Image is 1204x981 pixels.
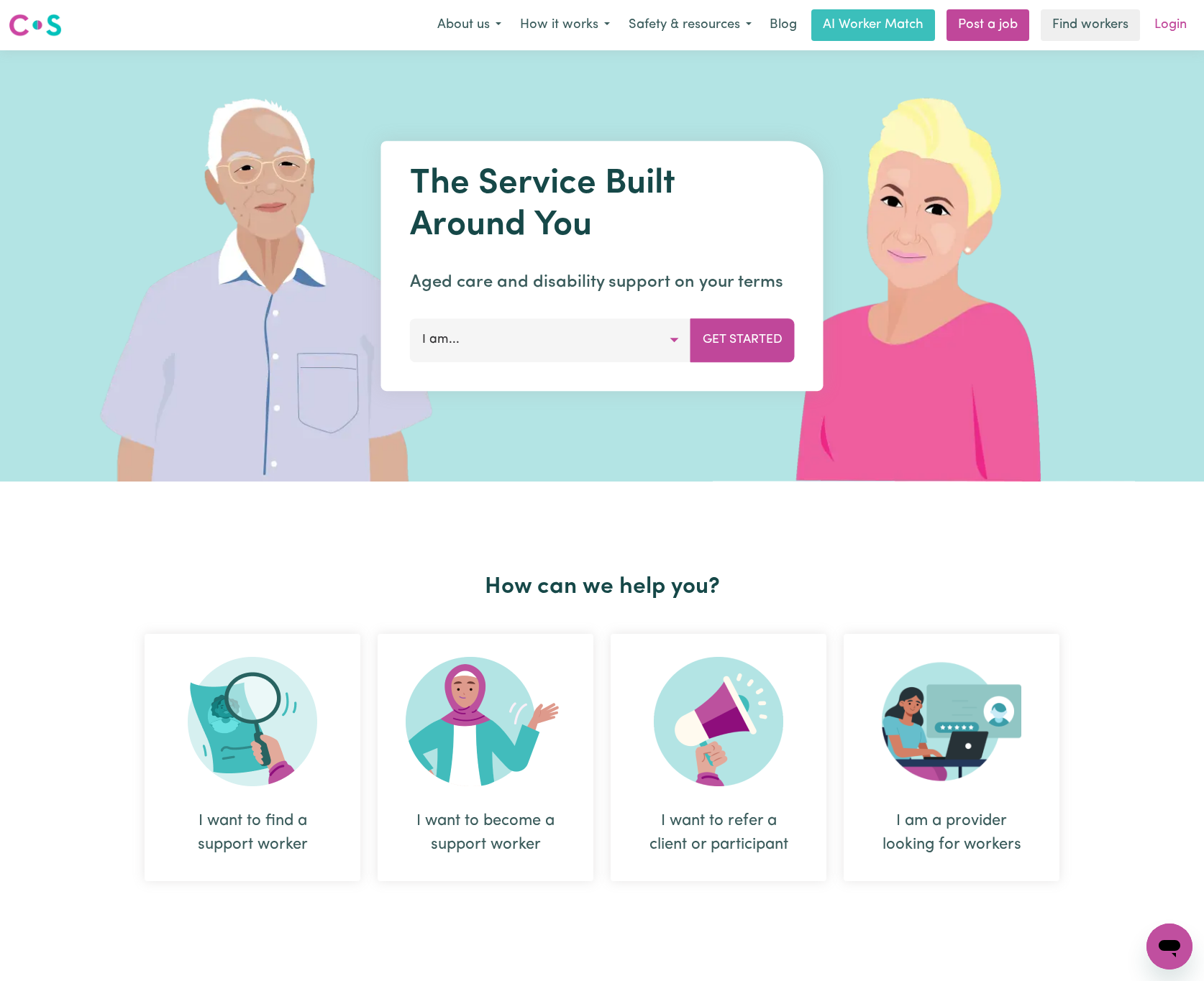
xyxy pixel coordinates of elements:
a: Post a job [947,9,1029,41]
div: I want to find a support worker [145,634,360,881]
h2: How can we help you? [136,574,1068,601]
div: I want to refer a client or participant [645,809,792,857]
a: Login [1146,9,1195,41]
img: Careseekers logo [9,12,62,38]
div: I am a provider looking for workers [844,634,1059,881]
div: I want to find a support worker [179,809,326,857]
button: Get Started [690,318,795,361]
iframe: Button to launch messaging window [1146,924,1192,970]
div: I want to become a support worker [378,634,593,881]
a: AI Worker Match [811,9,935,41]
a: Find workers [1041,9,1140,41]
h1: The Service Built Around You [410,164,795,247]
button: I am... [410,318,691,361]
a: Careseekers logo [9,9,62,42]
img: Search [188,657,317,786]
button: Safety & resources [619,10,761,40]
button: How it works [511,10,619,40]
img: Become Worker [406,657,565,786]
a: Blog [761,9,806,41]
p: Aged care and disability support on your terms [410,270,795,295]
div: I want to refer a client or participant [611,634,826,881]
button: About us [428,10,511,40]
div: I am a provider looking for workers [878,809,1025,857]
div: I want to become a support worker [412,809,559,857]
img: Provider [882,657,1021,786]
img: Refer [654,657,783,786]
